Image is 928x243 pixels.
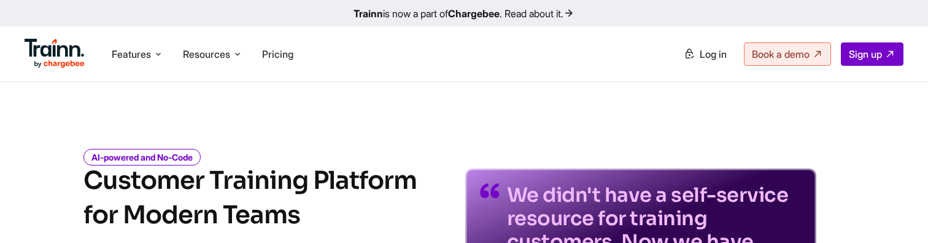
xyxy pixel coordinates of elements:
b: Chargebee [448,7,500,20]
span: Sign up [849,48,882,60]
span: Book a demo [752,48,810,60]
i: AI-powered and No-Code [83,149,201,165]
a: Book a demo [744,42,831,66]
span: Resources [183,47,230,61]
span: Log in [700,48,727,60]
b: Trainn [354,7,383,20]
img: quotes-purple.41a7099.svg [480,183,500,198]
img: Trainn Logo [25,39,85,68]
h1: Customer Training Platform for Modern Teams [83,164,417,233]
iframe: Chat Widget [867,184,928,243]
a: Log in [676,43,734,65]
a: Sign up [841,42,903,66]
span: Features [112,47,151,61]
a: Pricing [262,48,293,60]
